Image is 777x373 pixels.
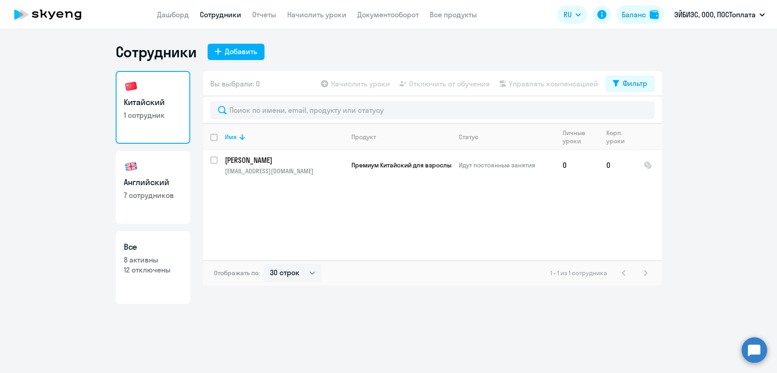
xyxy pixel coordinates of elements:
[116,43,197,61] h1: Сотрудники
[116,71,190,144] a: Китайский1 сотрудник
[210,101,655,119] input: Поиск по имени, email, продукту или статусу
[210,78,260,89] span: Вы выбрали: 0
[225,133,344,141] div: Имя
[670,4,769,25] button: ЭЙБИЭС, ООО, ПОСТоплата
[124,79,138,94] img: chinese
[124,110,182,120] p: 1 сотрудник
[287,10,346,19] a: Начислить уроки
[124,255,182,265] p: 8 активны
[116,231,190,304] a: Все8 активны12 отключены
[351,161,455,169] span: Премиум Китайский для взрослых
[599,150,636,180] td: 0
[459,133,555,141] div: Статус
[116,151,190,224] a: Английский7 сотрудников
[357,10,419,19] a: Документооборот
[124,265,182,275] p: 12 отключены
[225,155,344,165] p: [PERSON_NAME]
[214,269,260,277] span: Отображать по:
[200,10,241,19] a: Сотрудники
[351,133,451,141] div: Продукт
[555,150,599,180] td: 0
[459,161,555,169] p: Идут постоянные занятия
[459,133,478,141] div: Статус
[225,155,344,175] a: [PERSON_NAME][EMAIL_ADDRESS][DOMAIN_NAME]
[124,241,182,253] h3: Все
[252,10,276,19] a: Отчеты
[225,167,344,175] p: [EMAIL_ADDRESS][DOMAIN_NAME]
[606,129,636,145] div: Корп. уроки
[563,129,592,145] div: Личные уроки
[351,133,376,141] div: Продукт
[208,44,264,60] button: Добавить
[623,78,647,89] div: Фильтр
[430,10,477,19] a: Все продукты
[564,9,572,20] span: RU
[616,5,664,24] button: Балансbalance
[157,10,189,19] a: Дашборд
[674,9,756,20] p: ЭЙБИЭС, ООО, ПОСТоплата
[124,96,182,108] h3: Китайский
[650,10,659,19] img: balance
[124,190,182,200] p: 7 сотрудников
[225,133,237,141] div: Имя
[225,46,257,57] div: Добавить
[606,129,630,145] div: Корп. уроки
[124,176,182,188] h3: Английский
[550,269,607,277] span: 1 - 1 из 1 сотрудника
[563,129,599,145] div: Личные уроки
[124,159,138,174] img: english
[622,9,646,20] div: Баланс
[557,5,587,24] button: RU
[605,76,655,92] button: Фильтр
